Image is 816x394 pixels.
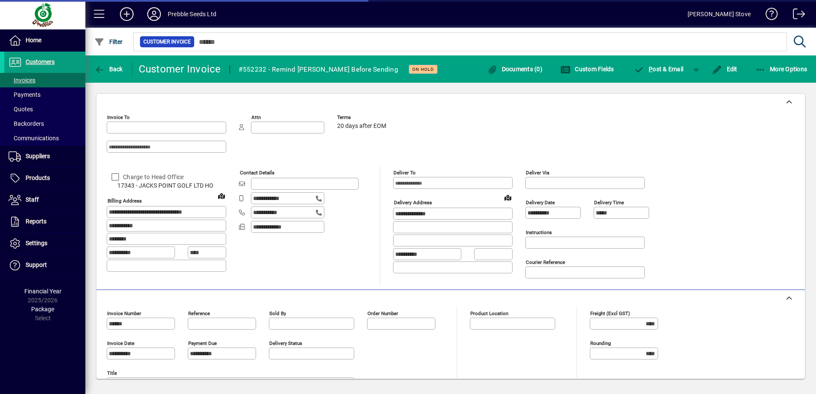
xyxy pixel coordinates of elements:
a: Payments [4,87,85,102]
span: Invoices [9,77,35,84]
button: Edit [710,61,740,77]
a: Knowledge Base [759,2,778,29]
span: Payments [9,91,41,98]
span: 20 days after EOM [337,123,386,130]
span: Financial Year [24,288,61,295]
a: Settings [4,233,85,254]
mat-label: Delivery status [269,340,302,346]
mat-label: Payment due [188,340,217,346]
a: Support [4,255,85,276]
mat-label: Deliver To [393,170,416,176]
button: Custom Fields [558,61,616,77]
button: Documents (0) [485,61,545,77]
mat-label: Attn [251,114,261,120]
span: More Options [755,66,807,72]
app-page-header-button: Back [85,61,132,77]
a: Reports [4,211,85,232]
button: Filter [92,34,125,49]
span: Back [94,66,123,72]
mat-label: Invoice number [107,310,141,316]
mat-label: Order number [367,310,398,316]
span: Terms [337,115,388,120]
span: Products [26,174,50,181]
span: Communications [9,135,59,142]
mat-label: Sold by [269,310,286,316]
a: Quotes [4,102,85,116]
span: Backorders [9,120,44,127]
div: Customer Invoice [139,62,221,76]
a: Backorders [4,116,85,131]
span: 17343 - JACKS POINT GOLF LTD HO [107,181,226,190]
button: More Options [753,61,810,77]
mat-label: Instructions [526,229,552,235]
mat-label: Deliver via [526,170,549,176]
mat-label: Product location [470,310,508,316]
span: Reports [26,218,47,225]
span: ost & Email [634,66,684,72]
a: Home [4,30,85,51]
a: Suppliers [4,146,85,167]
mat-label: Courier Reference [526,259,565,265]
span: Support [26,261,47,268]
a: Communications [4,131,85,145]
span: Filter [94,38,123,45]
mat-label: Invoice To [107,114,130,120]
a: Invoices [4,73,85,87]
span: Package [31,306,54,313]
a: View on map [501,191,515,204]
span: Customers [26,58,55,65]
button: Profile [140,6,168,22]
span: On hold [412,67,434,72]
a: View on map [215,189,228,203]
span: Home [26,37,41,43]
div: #552232 - Remind [PERSON_NAME] Before Sending [239,63,398,76]
div: Prebble Seeds Ltd [168,7,216,21]
mat-label: Title [107,370,117,376]
a: Staff [4,189,85,211]
span: Customer Invoice [143,38,191,46]
button: Add [113,6,140,22]
button: Post & Email [630,61,688,77]
span: Documents (0) [487,66,542,72]
mat-label: Delivery time [594,200,624,206]
mat-label: Reference [188,310,210,316]
mat-label: Invoice date [107,340,134,346]
span: Settings [26,240,47,246]
mat-label: Freight (excl GST) [590,310,630,316]
span: P [649,66,653,72]
mat-label: Rounding [590,340,611,346]
a: Logout [787,2,805,29]
span: Custom Fields [560,66,614,72]
span: Edit [712,66,737,72]
a: Products [4,168,85,189]
div: [PERSON_NAME] Stove [688,7,751,21]
span: Staff [26,196,39,203]
span: Quotes [9,106,33,113]
button: Back [92,61,125,77]
span: Suppliers [26,153,50,159]
mat-label: Delivery date [526,200,555,206]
